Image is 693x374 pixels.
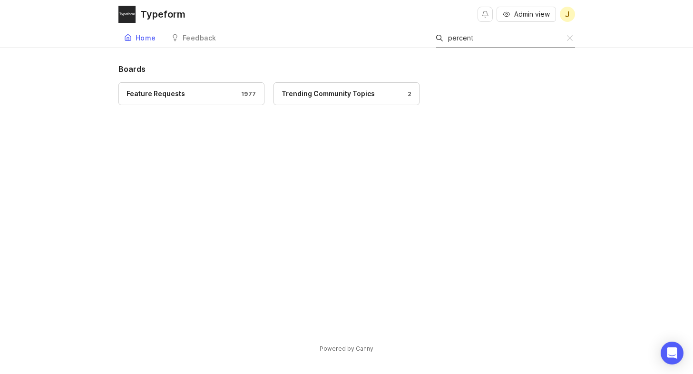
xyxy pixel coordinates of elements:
[514,10,550,19] span: Admin view
[478,7,493,22] button: Notifications
[183,35,216,41] div: Feedback
[118,6,136,23] img: Typeform logo
[403,90,412,98] div: 2
[497,7,556,22] button: Admin view
[118,29,162,48] a: Home
[166,29,222,48] a: Feedback
[140,10,185,19] div: Typeform
[118,82,264,105] a: Feature Requests1977
[318,343,375,354] a: Powered by Canny
[661,342,683,364] div: Open Intercom Messenger
[560,7,575,22] button: J
[273,82,420,105] a: Trending Community Topics2
[136,35,156,41] div: Home
[565,9,569,20] span: J
[236,90,256,98] div: 1977
[282,89,375,99] div: Trending Community Topics
[118,63,575,75] h1: Boards
[127,89,185,99] div: Feature Requests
